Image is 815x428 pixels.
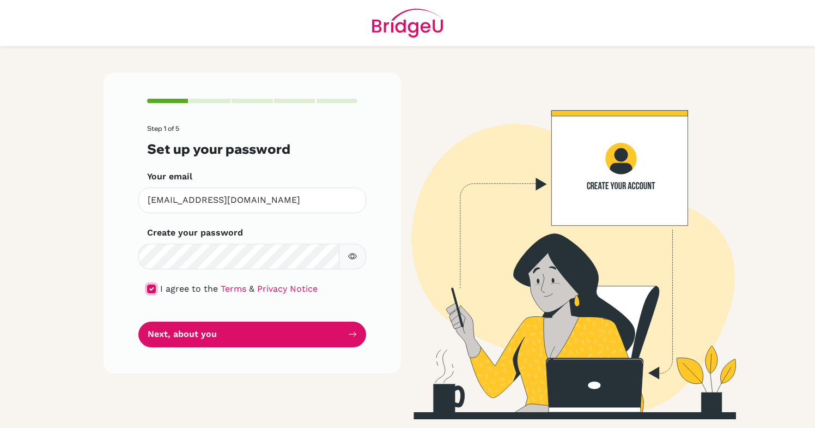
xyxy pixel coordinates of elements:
input: Insert your email* [138,188,366,213]
h3: Set up your password [147,141,357,157]
a: Privacy Notice [257,284,318,294]
span: I agree to the [160,284,218,294]
span: Step 1 of 5 [147,124,179,132]
a: Terms [221,284,246,294]
button: Next, about you [138,322,366,347]
label: Create your password [147,226,243,239]
label: Your email [147,170,192,183]
span: & [249,284,254,294]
